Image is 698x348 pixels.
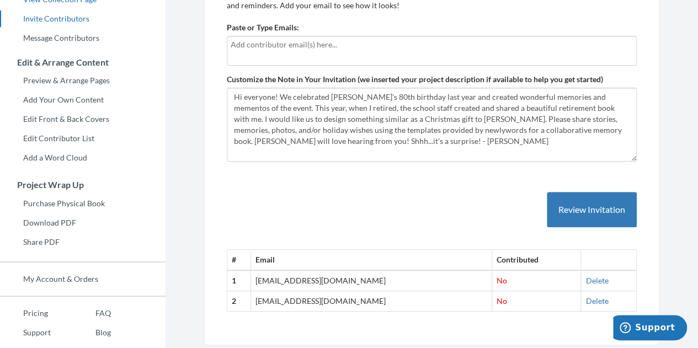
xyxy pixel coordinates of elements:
[72,324,111,341] a: Blog
[1,180,166,190] h3: Project Wrap Up
[227,88,637,162] textarea: Hi everyone! We celebrated [PERSON_NAME]'s 80th birthday last year and created wonderful memories...
[227,22,299,33] label: Paste or Type Emails:
[492,250,581,270] th: Contributed
[585,276,608,285] a: Delete
[497,276,507,285] span: No
[227,270,251,291] th: 1
[227,74,603,85] label: Customize the Note in Your Invitation (we inserted your project description if available to help ...
[227,291,251,312] th: 2
[547,192,637,228] button: Review Invitation
[1,57,166,67] h3: Edit & Arrange Content
[231,39,633,51] input: Add contributor email(s) here...
[251,250,492,270] th: Email
[251,291,492,312] td: [EMAIL_ADDRESS][DOMAIN_NAME]
[72,305,111,322] a: FAQ
[585,296,608,306] a: Delete
[227,250,251,270] th: #
[497,296,507,306] span: No
[251,270,492,291] td: [EMAIL_ADDRESS][DOMAIN_NAME]
[613,315,687,342] iframe: Opens a widget where you can chat to one of our agents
